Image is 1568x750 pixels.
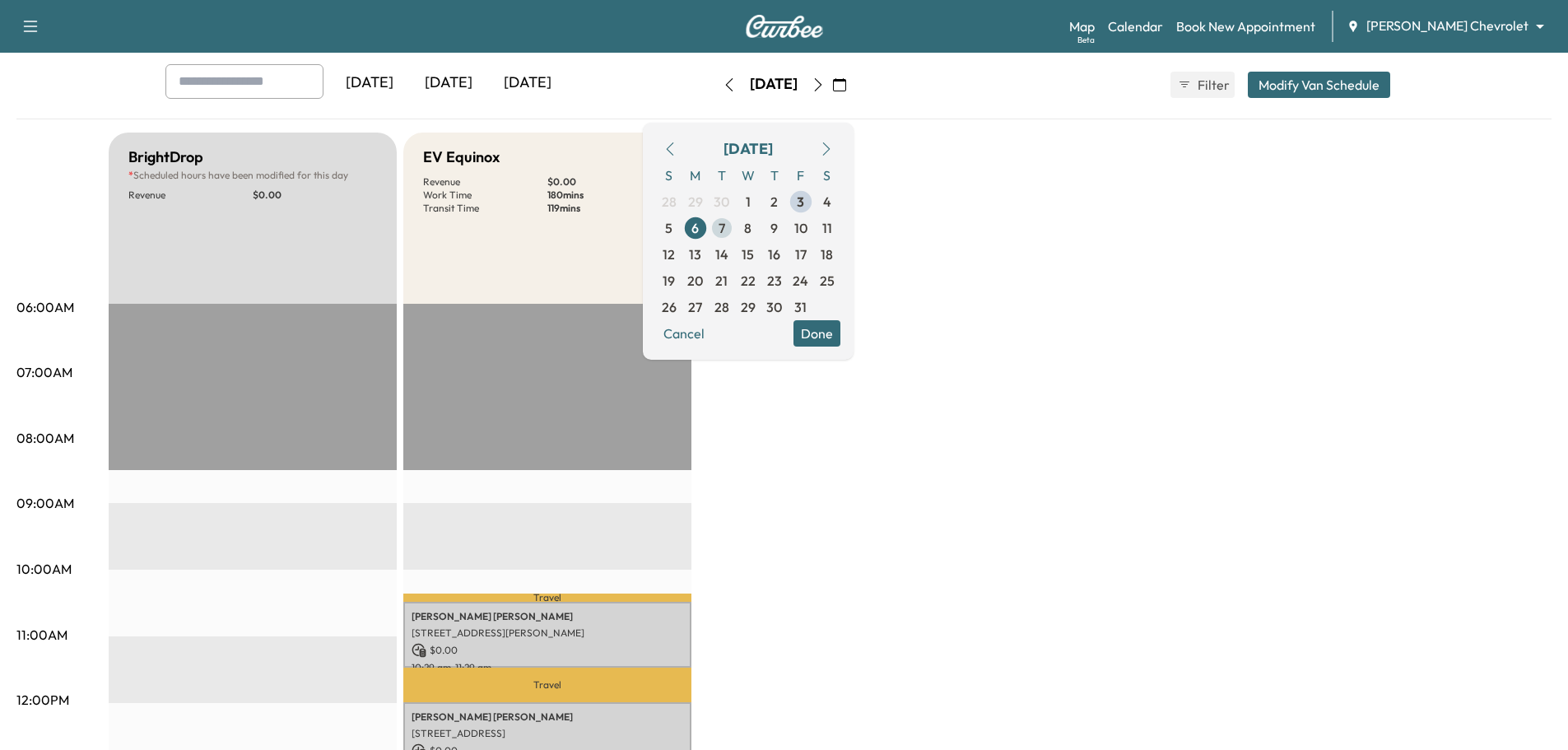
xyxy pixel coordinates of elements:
[412,727,683,740] p: [STREET_ADDRESS]
[744,218,751,238] span: 8
[761,162,788,189] span: T
[746,192,751,212] span: 1
[16,297,74,317] p: 06:00AM
[741,297,756,317] span: 29
[794,218,807,238] span: 10
[745,15,824,38] img: Curbee Logo
[1248,72,1390,98] button: Modify Van Schedule
[823,192,831,212] span: 4
[423,146,500,169] h5: EV Equinox
[735,162,761,189] span: W
[793,271,808,291] span: 24
[128,146,203,169] h5: BrightDrop
[488,64,567,102] div: [DATE]
[715,245,728,264] span: 14
[794,297,807,317] span: 31
[423,175,547,189] p: Revenue
[1108,16,1163,36] a: Calendar
[719,218,725,238] span: 7
[662,192,677,212] span: 28
[770,218,778,238] span: 9
[741,271,756,291] span: 22
[814,162,840,189] span: S
[766,297,782,317] span: 30
[412,710,683,724] p: [PERSON_NAME] [PERSON_NAME]
[412,610,683,623] p: [PERSON_NAME] [PERSON_NAME]
[688,297,702,317] span: 27
[1366,16,1528,35] span: [PERSON_NAME] Chevrolet
[724,137,773,161] div: [DATE]
[16,625,67,645] p: 11:00AM
[768,245,780,264] span: 16
[689,245,701,264] span: 13
[665,218,672,238] span: 5
[770,192,778,212] span: 2
[1198,75,1227,95] span: Filter
[797,192,804,212] span: 3
[820,271,835,291] span: 25
[767,271,782,291] span: 23
[412,627,683,640] p: [STREET_ADDRESS][PERSON_NAME]
[688,192,703,212] span: 29
[691,218,699,238] span: 6
[547,189,672,202] p: 180 mins
[663,271,675,291] span: 19
[412,661,683,674] p: 10:29 am - 11:29 am
[423,189,547,202] p: Work Time
[662,297,677,317] span: 26
[663,245,675,264] span: 12
[16,559,72,579] p: 10:00AM
[403,594,691,601] p: Travel
[714,297,729,317] span: 28
[714,192,729,212] span: 30
[742,245,754,264] span: 15
[547,175,672,189] p: $ 0.00
[423,202,547,215] p: Transit Time
[16,493,74,513] p: 09:00AM
[1170,72,1235,98] button: Filter
[330,64,409,102] div: [DATE]
[1077,34,1095,46] div: Beta
[682,162,709,189] span: M
[822,218,832,238] span: 11
[16,362,72,382] p: 07:00AM
[128,189,253,202] p: Revenue
[793,320,840,347] button: Done
[16,690,69,710] p: 12:00PM
[750,74,798,95] div: [DATE]
[687,271,703,291] span: 20
[412,643,683,658] p: $ 0.00
[128,169,377,182] p: Scheduled hours have been modified for this day
[409,64,488,102] div: [DATE]
[1069,16,1095,36] a: MapBeta
[656,162,682,189] span: S
[821,245,833,264] span: 18
[403,668,691,702] p: Travel
[788,162,814,189] span: F
[795,245,807,264] span: 17
[1176,16,1315,36] a: Book New Appointment
[709,162,735,189] span: T
[16,428,74,448] p: 08:00AM
[656,320,712,347] button: Cancel
[547,202,672,215] p: 119 mins
[715,271,728,291] span: 21
[253,189,377,202] p: $ 0.00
